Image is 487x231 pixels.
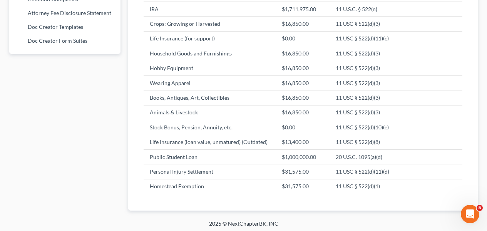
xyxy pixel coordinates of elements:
td: $31,575.00 [276,179,330,194]
td: 11 USC § 522(d)(3) [330,105,400,120]
td: $16,850.00 [276,75,330,90]
td: $16,850.00 [276,90,330,105]
td: Public Student Loan [144,149,275,164]
td: 11 USC § 522(d)(1) [330,179,400,194]
td: Hobby Equipment [144,61,275,75]
td: 11 USC § 522(d)(11)(c) [330,31,400,46]
td: 20 U.S.C. 1095(a)(d) [330,149,400,164]
td: $16,850.00 [276,46,330,61]
td: $1,711,975.00 [276,2,330,16]
td: Crops: Growing or Harvested [144,17,275,31]
iframe: Intercom live chat [461,205,479,223]
td: $0.00 [276,120,330,135]
a: Attorney Fee Disclosure Statement [9,6,120,20]
td: $1,000,000.00 [276,149,330,164]
td: $16,850.00 [276,17,330,31]
td: 11 USC § 522(d)(11)(d) [330,164,400,179]
td: 11 USC § 522(d)(3) [330,17,400,31]
td: 11 U.S.C. § 522(n) [330,2,400,16]
td: 11 USC § 522(d)(3) [330,75,400,90]
td: 11 USC § 522(d)(3) [330,90,400,105]
td: Life Insurance (for support) [144,31,275,46]
td: 11 USC § 522(d)(8) [330,135,400,149]
td: $13,400.00 [276,135,330,149]
td: $16,850.00 [276,105,330,120]
td: $0.00 [276,31,330,46]
td: Personal Injury Settlement [144,164,275,179]
td: Wearing Apparel [144,75,275,90]
a: Doc Creator Templates [9,20,120,34]
td: 11 USC § 522(d)(10)(e) [330,120,400,135]
a: Doc Creator Form Suites [9,34,120,48]
span: 5 [477,205,483,211]
td: Life Insurance (loan value, unmatured) (Outdated) [144,135,275,149]
td: Stock Bonus, Pension, Annuity, etc. [144,120,275,135]
td: Animals & Livestock [144,105,275,120]
td: Household Goods and Furnishings [144,46,275,61]
td: 11 USC § 522(d)(3) [330,61,400,75]
td: $31,575.00 [276,164,330,179]
td: Books, Antiques, Art, Collectibles [144,90,275,105]
td: 11 USC § 522(d)(3) [330,46,400,61]
td: Homestead Exemption [144,179,275,194]
td: IRA [144,2,275,16]
td: $16,850.00 [276,61,330,75]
